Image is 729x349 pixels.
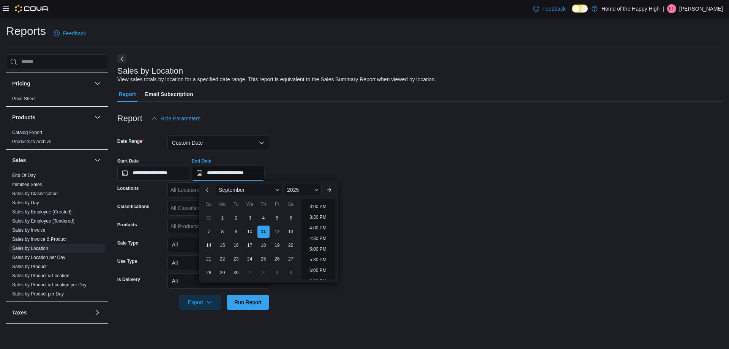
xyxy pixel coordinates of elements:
[323,184,335,196] button: Next month
[669,4,674,13] span: LL
[117,204,150,210] label: Classifications
[12,139,51,144] a: Products to Archive
[12,282,87,287] a: Sales by Product & Location per Day
[12,156,26,164] h3: Sales
[12,172,36,178] span: End Of Day
[117,114,142,123] h3: Report
[230,198,242,210] div: Tu
[530,1,568,16] a: Feedback
[271,239,283,251] div: day-19
[244,253,256,265] div: day-24
[203,267,215,279] div: day-28
[271,267,283,279] div: day-3
[12,218,74,224] a: Sales by Employee (Tendered)
[285,253,297,265] div: day-27
[216,184,282,196] div: Button. Open the month selector. September is currently selected.
[12,200,39,205] a: Sales by Day
[306,245,330,254] li: 5:00 PM
[183,295,217,310] span: Export
[63,30,86,37] span: Feedback
[203,198,215,210] div: Su
[271,198,283,210] div: Fr
[285,239,297,251] div: day-20
[230,239,242,251] div: day-16
[12,209,72,215] a: Sales by Employee (Created)
[117,54,126,63] button: Next
[244,226,256,238] div: day-10
[306,213,330,222] li: 3:30 PM
[12,114,35,121] h3: Products
[12,96,36,101] a: Price Sheet
[203,239,215,251] div: day-14
[93,79,102,88] button: Pricing
[93,113,102,122] button: Products
[257,267,270,279] div: day-2
[285,226,297,238] div: day-13
[244,239,256,251] div: day-17
[12,139,51,145] span: Products to Archive
[230,226,242,238] div: day-9
[50,26,89,41] a: Feedback
[179,295,221,310] button: Export
[230,212,242,224] div: day-2
[306,255,330,264] li: 5:30 PM
[12,200,39,206] span: Sales by Day
[216,226,229,238] div: day-8
[117,185,139,191] label: Locations
[117,158,139,164] label: Start Date
[93,308,102,317] button: Taxes
[12,227,45,233] a: Sales by Invoice
[148,111,204,126] button: Hide Parameters
[119,87,136,102] span: Report
[145,87,193,102] span: Email Subscription
[219,187,245,193] span: September
[12,291,64,297] a: Sales by Product per Day
[216,239,229,251] div: day-15
[203,226,215,238] div: day-7
[117,76,436,84] div: View sales totals by location for a specified date range. This report is equivalent to the Sales ...
[227,295,269,310] button: Run Report
[12,80,92,87] button: Pricing
[117,222,137,228] label: Products
[12,191,58,196] a: Sales by Classification
[287,187,299,193] span: 2025
[285,198,297,210] div: Sa
[306,202,330,211] li: 3:00 PM
[216,267,229,279] div: day-29
[12,255,65,260] a: Sales by Location per Day
[6,24,46,39] h1: Reports
[12,264,47,269] a: Sales by Product
[12,130,42,135] a: Catalog Export
[203,212,215,224] div: day-31
[306,223,330,232] li: 4:00 PM
[167,237,269,252] button: All
[12,191,58,197] span: Sales by Classification
[167,273,269,289] button: All
[12,309,92,316] button: Taxes
[12,236,66,242] span: Sales by Invoice & Product
[12,114,92,121] button: Products
[12,80,30,87] h3: Pricing
[306,276,330,286] li: 6:30 PM
[306,234,330,243] li: 4:30 PM
[117,276,140,283] label: Is Delivery
[117,66,183,76] h3: Sales by Location
[12,246,48,251] a: Sales by Location
[244,267,256,279] div: day-1
[542,5,565,13] span: Feedback
[244,198,256,210] div: We
[117,258,137,264] label: Use Type
[285,212,297,224] div: day-6
[216,198,229,210] div: Mo
[203,253,215,265] div: day-21
[230,267,242,279] div: day-30
[663,4,664,13] p: |
[12,227,45,233] span: Sales by Invoice
[12,264,47,270] span: Sales by Product
[306,266,330,275] li: 6:00 PM
[257,212,270,224] div: day-4
[93,156,102,165] button: Sales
